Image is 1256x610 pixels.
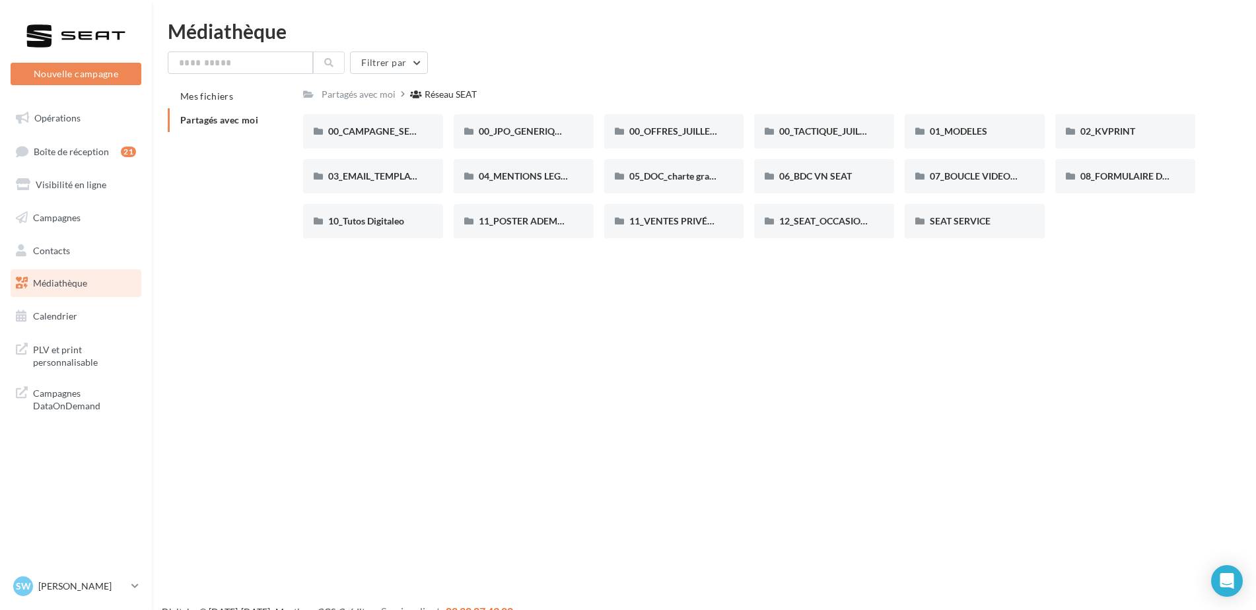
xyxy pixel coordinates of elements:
span: 00_TACTIQUE_JUILLET AOÛT [779,125,903,137]
span: Campagnes [33,212,81,223]
span: 00_OFFRES_JUILLET AOÛT [629,125,743,137]
span: Boîte de réception [34,145,109,156]
a: Campagnes DataOnDemand [8,379,144,418]
span: Médiathèque [33,277,87,288]
span: Contacts [33,244,70,255]
span: 02_KVPRINT [1080,125,1135,137]
span: Opérations [34,112,81,123]
span: Campagnes DataOnDemand [33,384,136,413]
div: Réseau SEAT [425,88,477,101]
span: 01_MODELES [930,125,987,137]
button: Filtrer par [350,51,428,74]
span: 11_POSTER ADEME SEAT [479,215,586,226]
button: Nouvelle campagne [11,63,141,85]
a: Opérations [8,104,144,132]
span: 05_DOC_charte graphique + Guidelines [629,170,790,182]
div: 21 [121,147,136,157]
a: Médiathèque [8,269,144,297]
div: Médiathèque [168,21,1240,41]
div: Partagés avec moi [322,88,396,101]
span: SEAT SERVICE [930,215,991,226]
span: 04_MENTIONS LEGALES OFFRES PRESSE [479,170,654,182]
div: Open Intercom Messenger [1211,565,1243,597]
a: PLV et print personnalisable [8,335,144,374]
a: SW [PERSON_NAME] [11,574,141,599]
span: SW [16,580,31,593]
a: Contacts [8,237,144,265]
span: 00_CAMPAGNE_SEPTEMBRE [328,125,452,137]
a: Campagnes [8,204,144,232]
span: 03_EMAIL_TEMPLATE HTML SEAT [328,170,472,182]
span: 07_BOUCLE VIDEO ECRAN SHOWROOM [930,170,1104,182]
span: 10_Tutos Digitaleo [328,215,404,226]
span: Partagés avec moi [180,114,258,125]
span: Calendrier [33,310,77,322]
span: 11_VENTES PRIVÉES SEAT [629,215,742,226]
span: 12_SEAT_OCCASIONS_GARANTIES [779,215,928,226]
span: Mes fichiers [180,90,233,102]
a: Visibilité en ligne [8,171,144,199]
span: Visibilité en ligne [36,179,106,190]
a: Calendrier [8,302,144,330]
a: Boîte de réception21 [8,137,144,166]
span: 00_JPO_GENERIQUE IBIZA ARONA [479,125,628,137]
p: [PERSON_NAME] [38,580,126,593]
span: PLV et print personnalisable [33,341,136,369]
span: 06_BDC VN SEAT [779,170,852,182]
